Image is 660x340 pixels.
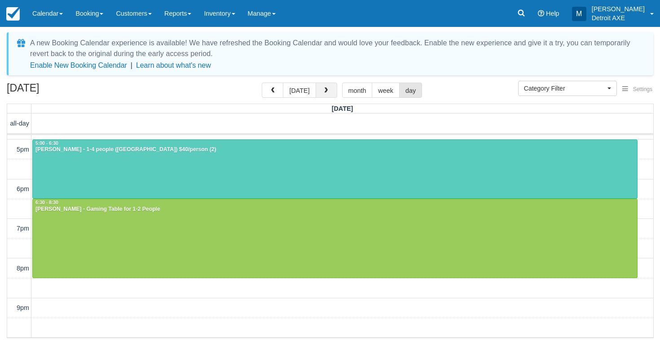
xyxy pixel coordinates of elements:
[633,86,652,92] span: Settings
[592,13,645,22] p: Detroit AXE
[538,10,544,17] i: Help
[592,4,645,13] p: [PERSON_NAME]
[17,146,29,153] span: 5pm
[17,185,29,192] span: 6pm
[617,83,658,96] button: Settings
[546,10,559,17] span: Help
[283,83,316,98] button: [DATE]
[35,206,635,213] div: [PERSON_NAME] - Gaming Table for 1-2 People
[17,225,29,232] span: 7pm
[35,146,635,153] div: [PERSON_NAME] - 1-4 people ([GEOGRAPHIC_DATA]) $40/person (2)
[6,7,20,21] img: checkfront-main-nav-mini-logo.png
[30,38,642,59] div: A new Booking Calendar experience is available! We have refreshed the Booking Calendar and would ...
[136,61,211,69] a: Learn about what's new
[524,84,605,93] span: Category Filter
[17,265,29,272] span: 8pm
[399,83,422,98] button: day
[32,139,638,199] a: 5:00 - 6:30[PERSON_NAME] - 1-4 people ([GEOGRAPHIC_DATA]) $40/person (2)
[131,61,132,69] span: |
[572,7,586,21] div: M
[35,200,58,205] span: 6:30 - 8:30
[35,141,58,146] span: 5:00 - 6:30
[342,83,373,98] button: month
[10,120,29,127] span: all-day
[17,304,29,311] span: 9pm
[518,81,617,96] button: Category Filter
[7,83,120,99] h2: [DATE]
[32,199,638,278] a: 6:30 - 8:30[PERSON_NAME] - Gaming Table for 1-2 People
[30,61,127,70] button: Enable New Booking Calendar
[372,83,400,98] button: week
[332,105,353,112] span: [DATE]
